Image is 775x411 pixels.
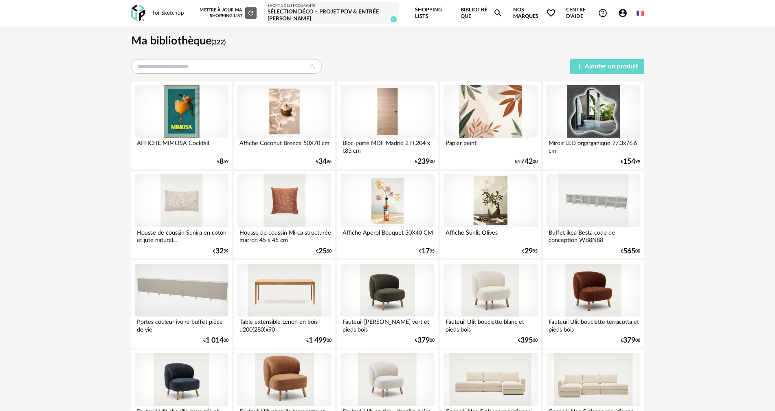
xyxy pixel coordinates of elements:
[337,260,438,348] a: Fauteuil Ulit chenille vert et pieds bois Fauteuil [PERSON_NAME] vert et pieds bois €37900
[135,138,228,154] div: AFFICHE MIMOSA Cocktail
[234,171,335,258] a: Housse de coussin Mirca structurée marron 45 x 45 cm Housse de coussin Mirca structurée marron 45...
[570,59,644,74] button: Ajouter un produit
[525,248,533,254] span: 29
[443,227,537,244] div: Affiche Sunlit Olives
[131,5,145,22] img: OXP
[440,81,541,169] a: Papier peint Papier peint €/m²4200
[135,227,228,244] div: Housse de coussin Sunira en coton et jute naturel...
[415,159,435,165] div: € 00
[585,63,638,70] span: Ajouter un produit
[621,159,640,165] div: € 99
[618,8,631,18] span: Account Circle icon
[422,248,430,254] span: 17
[419,248,435,254] div: € 95
[522,248,538,254] div: € 95
[566,7,608,20] span: Centre d'aideHelp Circle Outline icon
[203,338,228,343] div: € 00
[417,338,430,343] span: 379
[268,4,395,23] a: Shopping List courante Sélection Déco – Projet PDV & entrée [PERSON_NAME] 67
[316,248,332,254] div: € 50
[213,248,228,254] div: € 99
[417,159,430,165] span: 239
[318,159,327,165] span: 34
[623,248,635,254] span: 565
[415,338,435,343] div: € 00
[237,138,331,154] div: Affiche Coconut Breeze 50X70 cm
[621,248,640,254] div: € 00
[340,227,434,244] div: Affiche Aperol Bouquet 30X40 CM
[340,138,434,154] div: Bloc-porte MDF Madrid 2 H.204 x l.83 cm
[443,316,537,333] div: Fauteuil Ulit bouclette blanc et pieds bois
[515,159,538,165] div: €/m² 00
[440,171,541,258] a: Affiche Sunlit Olives Affiche Sunlit Olives €2995
[237,227,331,244] div: Housse de coussin Mirca structurée marron 45 x 45 cm
[443,138,537,154] div: Papier peint
[618,8,628,18] span: Account Circle icon
[525,159,533,165] span: 42
[543,260,644,348] a: Fauteuil Ulit bouclette terracotta et pieds bois Fauteuil Ulit bouclette terracotta et pieds bois...
[316,159,332,165] div: € 96
[543,81,644,169] a: Miroir LED orgarganique 77.3x76.6 cm Miroir LED orgarganique 77.3x76.6 cm €15499
[546,8,556,18] span: Heart Outline icon
[215,248,224,254] span: 32
[623,338,635,343] span: 379
[547,316,640,333] div: Fauteuil Ulit bouclette terracotta et pieds bois
[493,8,503,18] span: Magnify icon
[309,338,327,343] span: 1 499
[234,81,335,169] a: Affiche Coconut Breeze 50X70 cm Affiche Coconut Breeze 50X70 cm €3496
[543,171,644,258] a: Buffet ikea Besta code de conception WB8N88 Buffet ikea Besta code de conception WB8N88 €56500
[598,8,608,18] span: Help Circle Outline icon
[391,16,397,22] span: 67
[268,4,395,9] div: Shopping List courante
[337,81,438,169] a: Bloc-porte MDF Madrid 2 H.204 x l.83 cm Bloc-porte MDF Madrid 2 H.204 x l.83 cm €23900
[217,159,228,165] div: € 59
[547,227,640,244] div: Buffet ikea Besta code de conception WB8N88
[234,260,335,348] a: Table extensible Lenon en bois d200(280)x90 Table extensible Lenon en bois d200(280)x90 €1 49900
[337,171,438,258] a: Affiche Aperol Bouquet 30X40 CM Affiche Aperol Bouquet 30X40 CM €1795
[340,316,434,333] div: Fauteuil [PERSON_NAME] vert et pieds bois
[237,316,331,333] div: Table extensible Lenon en bois d200(280)x90
[623,159,635,165] span: 154
[153,10,184,17] div: for Sketchup
[211,39,226,46] span: (322)
[131,81,232,169] a: AFFICHE MIMOSA Cocktail AFFICHE MIMOSA Cocktail €859
[220,159,224,165] span: 8
[268,9,395,23] div: Sélection Déco – Projet PDV & entrée [PERSON_NAME]
[306,338,332,343] div: € 00
[547,138,640,154] div: Miroir LED orgarganique 77.3x76.6 cm
[131,34,644,48] h1: Ma bibliothèque
[131,171,232,258] a: Housse de coussin Sunira en coton et jute naturel 30 x 50 cm Housse de coussin Sunira en coton et...
[135,316,228,333] div: Portes couleur ivoire buffet pièce de vie
[621,338,640,343] div: € 00
[206,338,224,343] span: 1 014
[198,7,257,19] div: Mettre à jour ma Shopping List
[520,338,533,343] span: 395
[518,338,538,343] div: € 00
[440,260,541,348] a: Fauteuil Ulit bouclette blanc et pieds bois Fauteuil Ulit bouclette blanc et pieds bois €39500
[318,248,327,254] span: 25
[247,11,255,15] span: Refresh icon
[637,9,644,17] img: fr
[131,260,232,348] a: Portes couleur ivoire buffet pièce de vie Portes couleur ivoire buffet pièce de vie €1 01400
